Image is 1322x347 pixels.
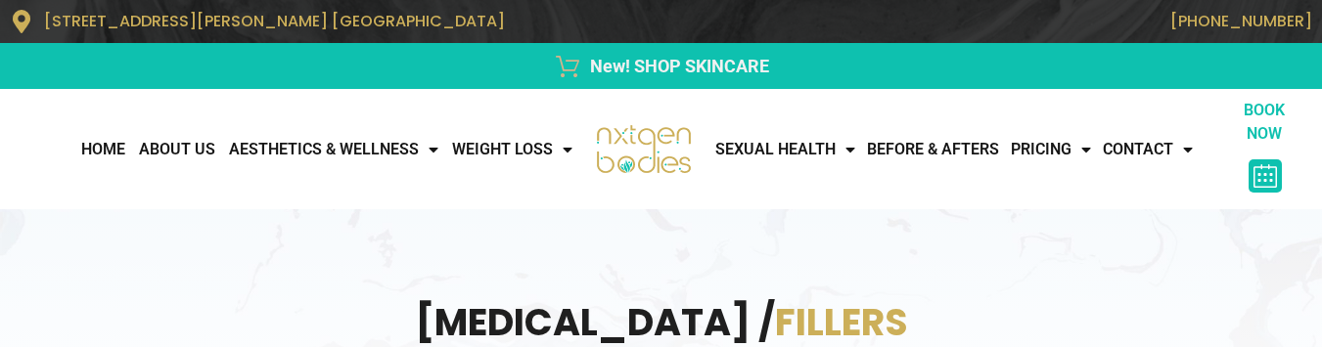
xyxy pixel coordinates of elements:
[222,130,445,169] a: AESTHETICS & WELLNESS
[132,130,222,169] a: About Us
[44,10,505,32] span: [STREET_ADDRESS][PERSON_NAME] [GEOGRAPHIC_DATA]
[74,130,132,169] a: Home
[709,130,1226,169] nav: Menu
[709,130,861,169] a: Sexual Health
[10,130,579,169] nav: Menu
[1005,130,1097,169] a: Pricing
[861,130,1005,169] a: Before & Afters
[585,53,769,79] span: New! SHOP SKINCARE
[671,12,1313,30] p: [PHONE_NUMBER]
[10,53,1312,79] a: New! SHOP SKINCARE
[1226,99,1303,146] p: BOOK NOW
[445,130,579,169] a: WEIGHT LOSS
[1097,130,1199,169] a: CONTACT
